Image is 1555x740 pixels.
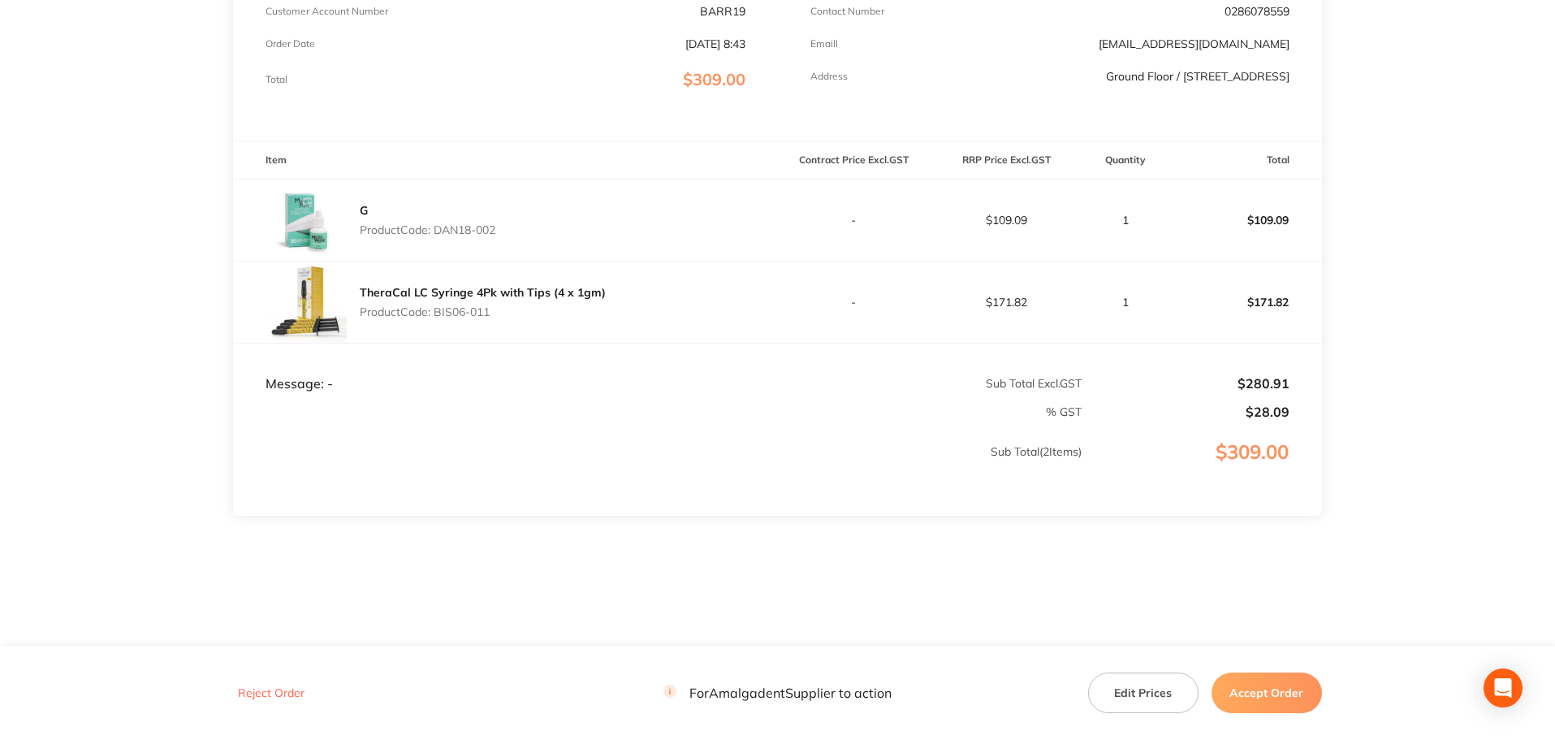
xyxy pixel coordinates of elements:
[700,5,745,18] p: BARR19
[663,685,892,700] p: For Amalgadent Supplier to action
[233,141,777,180] th: Item
[1106,70,1289,83] p: Ground Floor / [STREET_ADDRESS]
[1083,441,1321,496] p: $309.00
[1170,201,1321,240] p: $109.09
[233,343,777,392] td: Message: -
[810,6,884,17] p: Contact Number
[683,69,745,89] span: $309.00
[778,141,931,180] th: Contract Price Excl. GST
[266,262,347,343] img: aGE2dGdsdQ
[1088,673,1199,713] button: Edit Prices
[779,214,930,227] p: -
[266,180,347,261] img: eWpvYzFmeg
[1083,296,1168,309] p: 1
[234,405,1082,418] p: % GST
[779,296,930,309] p: -
[931,214,1082,227] p: $109.09
[1212,673,1322,713] button: Accept Order
[234,445,1082,491] p: Sub Total ( 2 Items)
[1170,283,1321,322] p: $171.82
[360,285,606,300] a: TheraCal LC Syringe 4Pk with Tips (4 x 1gm)
[266,74,287,85] p: Total
[810,38,838,50] p: Emaill
[360,223,495,236] p: Product Code: DAN18-002
[1083,405,1289,419] p: $28.09
[360,203,368,218] a: G
[1083,214,1168,227] p: 1
[266,38,315,50] p: Order Date
[360,305,606,318] p: Product Code: BIS06-011
[1099,37,1289,51] a: [EMAIL_ADDRESS][DOMAIN_NAME]
[1169,141,1322,180] th: Total
[266,6,388,17] p: Customer Account Number
[1225,5,1289,18] p: 0286078559
[685,37,745,50] p: [DATE] 8:43
[930,141,1082,180] th: RRP Price Excl. GST
[1082,141,1169,180] th: Quantity
[1484,669,1523,708] div: Open Intercom Messenger
[779,377,1082,390] p: Sub Total Excl. GST
[931,296,1082,309] p: $171.82
[233,686,309,700] button: Reject Order
[1083,376,1289,391] p: $280.91
[810,71,848,82] p: Address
